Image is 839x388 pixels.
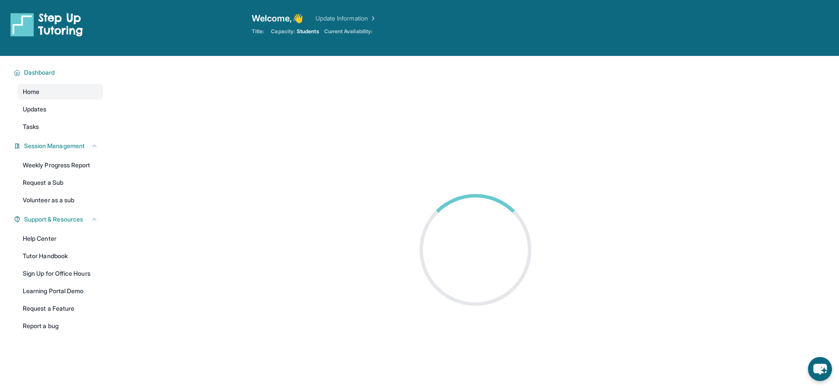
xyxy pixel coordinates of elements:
a: Request a Sub [17,175,103,191]
span: Support & Resources [24,215,83,224]
button: chat-button [808,357,832,381]
button: Support & Resources [21,215,98,224]
a: Update Information [315,14,377,23]
a: Learning Portal Demo [17,283,103,299]
span: Home [23,87,39,96]
a: Tutor Handbook [17,248,103,264]
span: Session Management [24,142,85,150]
a: Volunteer as a sub [17,192,103,208]
a: Updates [17,101,103,117]
span: Tasks [23,122,39,131]
span: Updates [23,105,47,114]
span: Current Availability: [324,28,372,35]
span: Students [297,28,319,35]
a: Sign Up for Office Hours [17,266,103,281]
a: Report a bug [17,318,103,334]
span: Title: [252,28,264,35]
span: Dashboard [24,68,55,77]
button: Dashboard [21,68,98,77]
span: Capacity: [271,28,295,35]
a: Help Center [17,231,103,246]
img: Chevron Right [368,14,377,23]
img: logo [10,12,83,37]
a: Tasks [17,119,103,135]
span: Welcome, 👋 [252,12,303,24]
button: Session Management [21,142,98,150]
a: Weekly Progress Report [17,157,103,173]
a: Home [17,84,103,100]
a: Request a Feature [17,301,103,316]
